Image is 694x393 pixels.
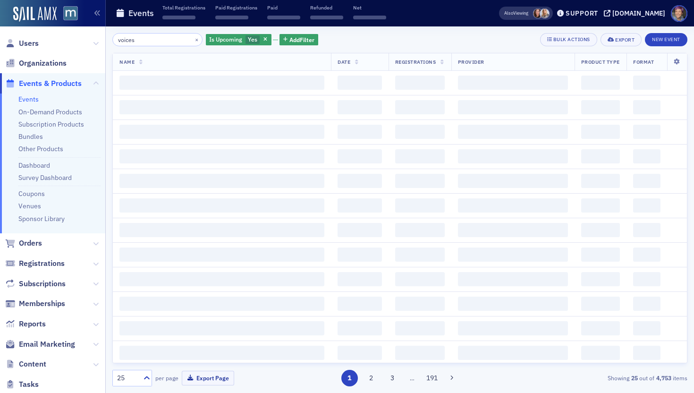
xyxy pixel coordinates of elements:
[19,258,65,269] span: Registrations
[581,223,620,237] span: ‌
[540,9,550,18] span: Emily Trott
[645,33,687,46] button: New Event
[13,7,57,22] img: SailAMX
[119,100,324,114] span: ‌
[19,379,39,390] span: Tasks
[633,272,660,286] span: ‌
[119,223,324,237] span: ‌
[338,149,382,163] span: ‌
[645,34,687,43] a: New Event
[119,248,324,262] span: ‌
[338,100,382,114] span: ‌
[119,149,324,163] span: ‌
[57,6,78,22] a: View Homepage
[5,379,39,390] a: Tasks
[581,174,620,188] span: ‌
[19,319,46,329] span: Reports
[395,272,445,286] span: ‌
[671,5,687,22] span: Profile
[633,125,660,139] span: ‌
[615,37,635,43] div: Export
[553,37,590,42] div: Bulk Actions
[18,214,65,223] a: Sponsor Library
[458,174,568,188] span: ‌
[633,198,660,213] span: ‌
[18,108,82,116] a: On-Demand Products
[193,35,201,43] button: ×
[19,38,39,49] span: Users
[629,374,639,382] strong: 25
[338,198,382,213] span: ‌
[502,374,687,382] div: Showing out of items
[633,248,660,262] span: ‌
[581,100,620,114] span: ‌
[395,297,445,311] span: ‌
[206,34,271,46] div: Yes
[338,346,382,360] span: ‌
[581,272,620,286] span: ‌
[458,149,568,163] span: ‌
[581,59,620,65] span: Product Type
[395,346,445,360] span: ‌
[338,272,382,286] span: ‌
[633,76,660,90] span: ‌
[5,78,82,89] a: Events & Products
[119,346,324,360] span: ‌
[18,132,43,141] a: Bundles
[119,198,324,213] span: ‌
[18,120,84,128] a: Subscription Products
[458,223,568,237] span: ‌
[5,279,66,289] a: Subscriptions
[581,297,620,311] span: ‌
[267,16,300,19] span: ‌
[540,33,597,46] button: Bulk Actions
[18,95,39,103] a: Events
[395,100,445,114] span: ‌
[458,59,484,65] span: Provider
[155,374,178,382] label: per page
[633,149,660,163] span: ‌
[581,346,620,360] span: ‌
[633,321,660,335] span: ‌
[19,78,82,89] span: Events & Products
[458,297,568,311] span: ‌
[19,339,75,350] span: Email Marketing
[633,100,660,114] span: ‌
[119,174,324,188] span: ‌
[267,4,300,11] p: Paid
[338,321,382,335] span: ‌
[119,76,324,90] span: ‌
[581,149,620,163] span: ‌
[604,10,669,17] button: [DOMAIN_NAME]
[581,248,620,262] span: ‌
[338,125,382,139] span: ‌
[18,173,72,182] a: Survey Dashboard
[633,346,660,360] span: ‌
[5,299,65,309] a: Memberships
[458,321,568,335] span: ‌
[395,59,436,65] span: Registrations
[458,272,568,286] span: ‌
[458,198,568,213] span: ‌
[458,346,568,360] span: ‌
[406,374,419,382] span: …
[395,321,445,335] span: ‌
[215,4,257,11] p: Paid Registrations
[581,321,620,335] span: ‌
[289,35,314,44] span: Add Filter
[5,339,75,350] a: Email Marketing
[19,299,65,309] span: Memberships
[18,202,41,210] a: Venues
[19,359,46,369] span: Content
[19,238,42,248] span: Orders
[119,59,135,65] span: Name
[633,297,660,311] span: ‌
[119,297,324,311] span: ‌
[458,248,568,262] span: ‌
[504,10,528,17] span: Viewing
[581,198,620,213] span: ‌
[112,33,203,46] input: Search…
[338,297,382,311] span: ‌
[581,125,620,139] span: ‌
